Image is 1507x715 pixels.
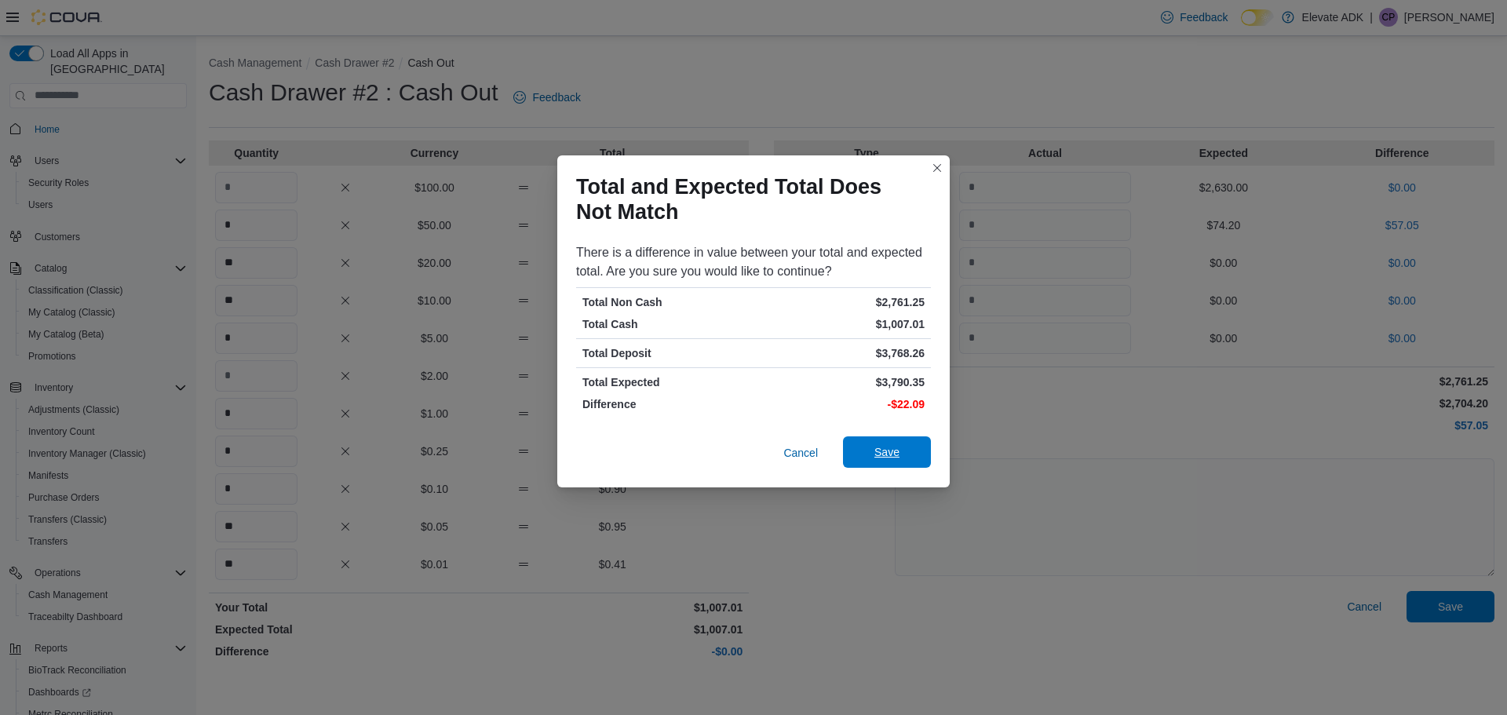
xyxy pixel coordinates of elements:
[582,374,750,390] p: Total Expected
[928,159,947,177] button: Closes this modal window
[757,316,925,332] p: $1,007.01
[757,396,925,412] p: -$22.09
[783,445,818,461] span: Cancel
[582,345,750,361] p: Total Deposit
[582,294,750,310] p: Total Non Cash
[576,174,918,224] h1: Total and Expected Total Does Not Match
[757,294,925,310] p: $2,761.25
[757,345,925,361] p: $3,768.26
[757,374,925,390] p: $3,790.35
[576,243,931,281] div: There is a difference in value between your total and expected total. Are you sure you would like...
[582,316,750,332] p: Total Cash
[582,396,750,412] p: Difference
[874,444,899,460] span: Save
[777,437,824,469] button: Cancel
[843,436,931,468] button: Save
